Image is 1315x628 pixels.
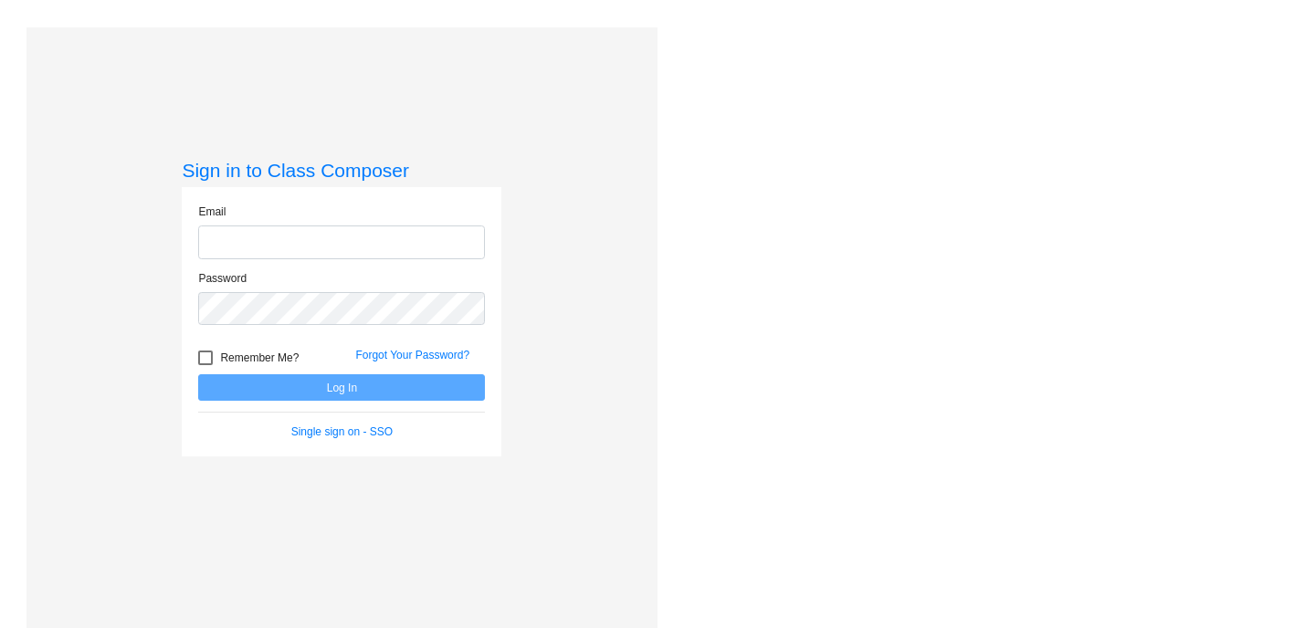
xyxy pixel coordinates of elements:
[198,270,247,287] label: Password
[198,374,485,401] button: Log In
[220,347,299,369] span: Remember Me?
[198,204,226,220] label: Email
[291,425,393,438] a: Single sign on - SSO
[182,159,501,182] h3: Sign in to Class Composer
[355,349,469,361] a: Forgot Your Password?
